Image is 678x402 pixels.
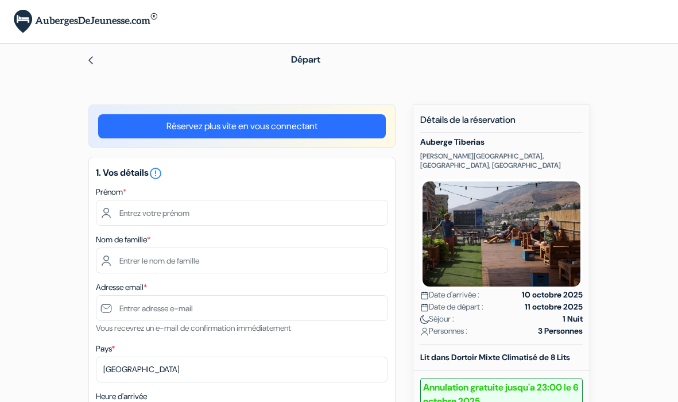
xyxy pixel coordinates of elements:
[14,10,157,33] img: AubergesDeJeunesse.com
[420,325,467,337] span: Personnes :
[538,325,583,337] strong: 3 Personnes
[420,352,570,362] b: Lit dans Dortoir Mixte Climatisé de 8 Lits
[96,248,388,273] input: Entrer le nom de famille
[96,323,291,333] small: Vous recevrez un e-mail de confirmation immédiatement
[420,303,429,312] img: calendar.svg
[96,295,388,321] input: Entrer adresse e-mail
[420,291,429,300] img: calendar.svg
[420,301,483,313] span: Date de départ :
[563,313,583,325] strong: 1 Nuit
[149,167,162,180] i: error_outline
[86,56,95,65] img: left_arrow.svg
[96,343,115,355] label: Pays
[291,53,320,65] span: Départ
[96,186,126,198] label: Prénom
[522,289,583,301] strong: 10 octobre 2025
[420,152,583,170] p: [PERSON_NAME][GEOGRAPHIC_DATA], [GEOGRAPHIC_DATA], [GEOGRAPHIC_DATA]
[96,234,150,246] label: Nom de famille
[96,281,147,293] label: Adresse email
[98,114,386,138] a: Réservez plus vite en vous connectant
[420,327,429,336] img: user_icon.svg
[420,137,583,147] h5: Auberge Tiberias
[96,167,388,180] h5: 1. Vos détails
[96,200,388,226] input: Entrez votre prénom
[149,167,162,179] a: error_outline
[420,289,479,301] span: Date d'arrivée :
[525,301,583,313] strong: 11 octobre 2025
[420,313,454,325] span: Séjour :
[420,114,583,133] h5: Détails de la réservation
[420,315,429,324] img: moon.svg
